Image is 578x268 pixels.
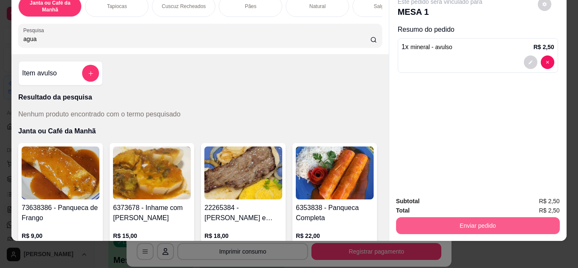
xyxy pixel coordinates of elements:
[296,203,374,223] h4: 6353838 - Panqueca Completa
[18,126,382,136] p: Janta ou Café da Manhã
[296,232,374,240] p: R$ 22,00
[18,109,180,119] p: Nenhum produto encontrado com o termo pesquisado
[396,217,560,234] button: Enviar pedido
[539,196,560,206] span: R$ 2,50
[534,43,554,51] p: R$ 2,50
[204,146,282,199] img: product-image
[22,203,99,223] h4: 73638386 - Panqueca de Frango
[22,68,57,78] h4: Item avulso
[396,207,410,214] strong: Total
[23,27,47,34] label: Pesquisa
[309,3,326,10] p: Natural
[541,55,554,69] button: decrease-product-quantity
[524,55,537,69] button: decrease-product-quantity
[410,44,452,50] span: mineral - avulso
[113,146,191,199] img: product-image
[113,232,191,240] p: R$ 15,00
[296,146,374,199] img: product-image
[107,3,127,10] p: Tapiocas
[22,232,99,240] p: R$ 9,00
[398,25,558,35] p: Resumo do pedido
[396,198,420,204] strong: Subtotal
[402,42,452,52] p: 1 x
[113,203,191,223] h4: 6373678 - Inhame com [PERSON_NAME]
[204,203,282,223] h4: 22265384 - [PERSON_NAME] e Carne de Sol
[539,206,560,215] span: R$ 2,50
[18,92,382,102] p: Resultado da pesquisa
[374,3,395,10] p: Salgados
[22,146,99,199] img: product-image
[162,3,206,10] p: Cuscuz Recheados
[82,65,99,82] button: add-separate-item
[204,232,282,240] p: R$ 18,00
[398,6,482,18] p: MESA 1
[23,35,370,43] input: Pesquisa
[245,3,256,10] p: Pães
